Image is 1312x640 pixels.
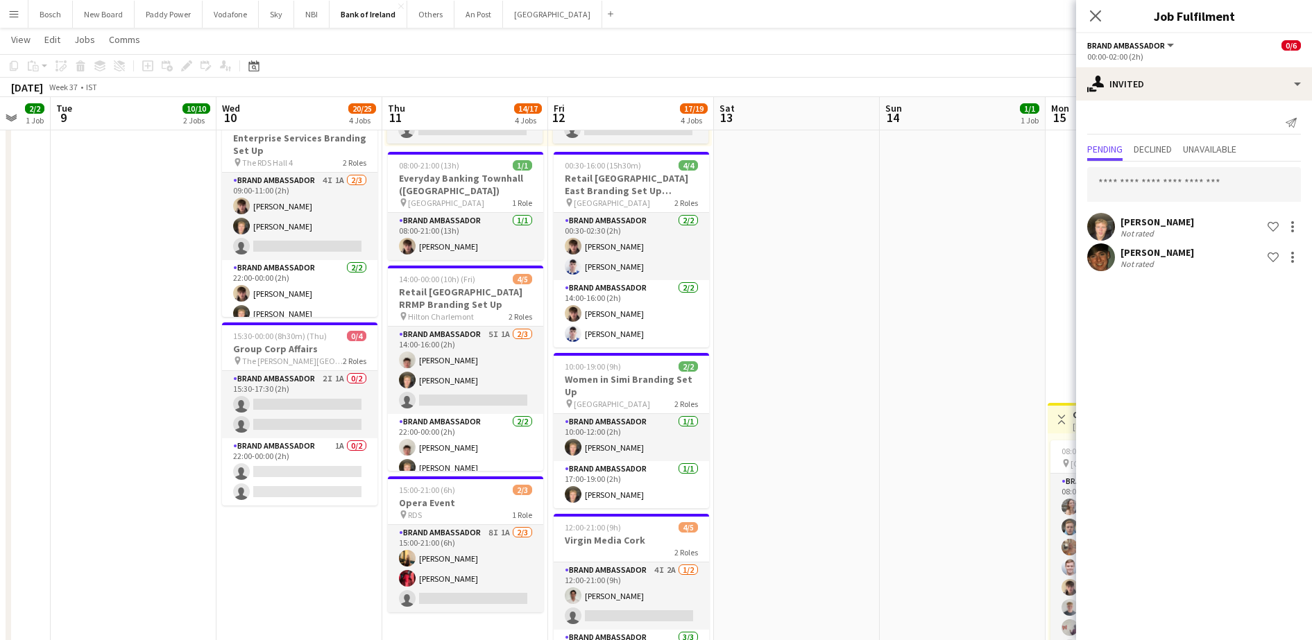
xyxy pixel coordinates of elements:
[28,1,73,28] button: Bosch
[1121,216,1194,228] div: [PERSON_NAME]
[203,1,259,28] button: Vodafone
[11,33,31,46] span: View
[109,33,140,46] span: Comms
[294,1,330,28] button: NBI
[69,31,101,49] a: Jobs
[103,31,146,49] a: Comms
[1087,51,1301,62] div: 00:00-02:00 (2h)
[11,80,43,94] div: [DATE]
[1121,259,1157,269] div: Not rated
[1087,40,1176,51] button: Brand Ambassador
[86,82,97,92] div: IST
[330,1,407,28] button: Bank of Ireland
[1134,144,1172,154] span: Declined
[407,1,454,28] button: Others
[1076,67,1312,101] div: Invited
[259,1,294,28] button: Sky
[1121,228,1157,239] div: Not rated
[1087,144,1123,154] span: Pending
[1121,246,1194,259] div: [PERSON_NAME]
[44,33,60,46] span: Edit
[74,33,95,46] span: Jobs
[73,1,135,28] button: New Board
[1281,40,1301,51] span: 0/6
[135,1,203,28] button: Paddy Power
[1087,40,1165,51] span: Brand Ambassador
[454,1,503,28] button: An Post
[39,31,66,49] a: Edit
[1076,7,1312,25] h3: Job Fulfilment
[6,31,36,49] a: View
[503,1,602,28] button: [GEOGRAPHIC_DATA]
[1183,144,1236,154] span: Unavailable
